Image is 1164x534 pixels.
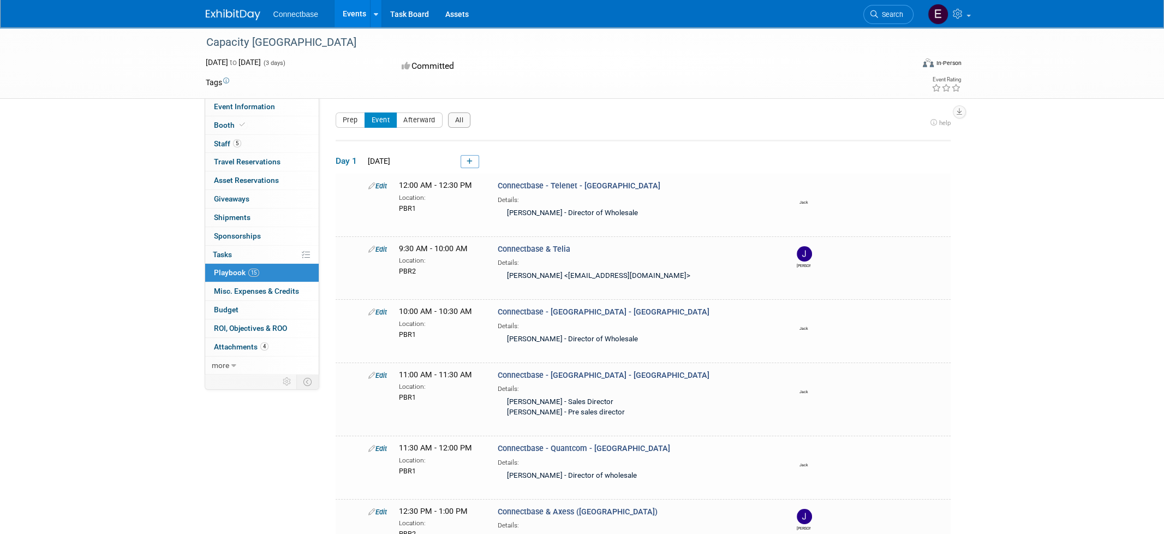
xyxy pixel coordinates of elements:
span: Attachments [214,342,268,351]
span: to [228,58,238,67]
div: Jack Davey [797,198,810,205]
div: [PERSON_NAME] - Sales Director [PERSON_NAME] - Pre sales director [498,394,778,422]
img: John Giblin [797,509,812,524]
div: Details: [498,192,778,205]
div: PBR1 [399,465,481,476]
span: 9:30 AM - 10:00 AM [399,244,468,253]
button: Prep [336,112,365,128]
a: Edit [368,444,387,453]
a: Attachments4 [205,338,319,356]
span: Event Information [214,102,275,111]
img: Jack Davey [797,446,812,461]
div: Event Format [849,57,962,73]
div: Location: [399,381,481,391]
a: Asset Reservations [205,171,319,189]
span: ROI, Objectives & ROO [214,324,287,333]
div: Committed [398,57,640,76]
div: [PERSON_NAME] <[EMAIL_ADDRESS][DOMAIN_NAME]> [498,268,778,286]
div: In-Person [935,59,961,67]
div: Details: [498,318,778,331]
span: [DATE] [DATE] [206,58,261,67]
td: Toggle Event Tabs [296,375,319,389]
span: 11:30 AM - 12:00 PM [399,443,472,453]
div: Details: [498,381,778,394]
div: Details: [498,455,778,467]
span: Travel Reservations [214,157,280,166]
span: Connectbase - Telenet - [GEOGRAPHIC_DATA] [498,181,660,191]
span: 10:00 AM - 10:30 AM [399,307,472,316]
span: Connectbase & Axess ([GEOGRAPHIC_DATA]) [498,507,658,517]
a: Shipments [205,209,319,227]
a: Giveaways [205,190,319,208]
span: (3 days) [262,60,285,67]
div: Capacity [GEOGRAPHIC_DATA] [202,33,897,52]
td: Tags [206,77,229,88]
span: Playbook [214,268,259,277]
a: Event Information [205,98,319,116]
td: Personalize Event Tab Strip [278,375,297,389]
a: Tasks [205,246,319,264]
img: Jack Davey [797,309,812,324]
a: Staff5 [205,135,319,153]
div: Location: [399,517,481,528]
span: 11:00 AM - 11:30 AM [399,370,472,379]
span: [DATE] [365,157,390,165]
div: Jack Davey [797,388,810,395]
a: ROI, Objectives & ROO [205,319,319,337]
div: Location: [399,454,481,465]
span: Giveaways [214,194,249,203]
span: 5 [233,139,241,147]
a: Playbook15 [205,264,319,282]
span: help [939,119,951,127]
div: Details: [498,518,778,530]
div: John Giblin [797,524,810,531]
span: Asset Reservations [214,176,279,185]
img: Format-Inperson.png [923,58,934,67]
span: Booth [214,121,247,129]
span: 15 [248,269,259,277]
span: Misc. Expenses & Credits [214,287,299,295]
a: Travel Reservations [205,153,319,171]
span: Sponsorships [214,232,261,240]
a: Budget [205,301,319,319]
a: Booth [205,116,319,134]
img: John Giblin [797,246,812,262]
a: Misc. Expenses & Credits [205,282,319,300]
a: Edit [368,182,387,190]
div: Jack Davey [797,324,810,331]
span: Connectbase & Telia [498,245,570,254]
span: Budget [214,305,238,314]
a: Sponsorships [205,227,319,245]
div: PBR1 [399,391,481,402]
div: Location: [399,192,481,203]
span: 12:30 PM - 1:00 PM [399,507,468,516]
a: Edit [368,508,387,516]
div: John Giblin [797,262,810,269]
span: Connectbase - [GEOGRAPHIC_DATA] - [GEOGRAPHIC_DATA] [498,371,709,380]
div: [PERSON_NAME] - Director of wholesale [498,467,778,485]
button: Afterward [396,112,443,128]
div: [PERSON_NAME] - Director of Wholesale [498,331,778,349]
div: PBR1 [399,203,481,213]
i: Booth reservation complete [240,122,245,128]
span: Search [878,10,903,19]
span: 12:00 AM - 12:30 PM [399,181,472,190]
div: Location: [399,254,481,265]
img: Jack Davey [797,183,812,198]
span: Tasks [213,250,232,259]
div: PBR2 [399,265,481,276]
a: Search [863,5,914,24]
div: Event Rating [931,77,960,82]
img: Jack Davey [797,372,812,388]
span: Staff [214,139,241,148]
div: Jack Davey [797,461,810,468]
button: All [448,112,471,128]
div: PBR1 [399,329,481,340]
span: 4 [260,342,268,351]
span: Day 1 [336,155,363,167]
a: Edit [368,308,387,316]
a: more [205,357,319,375]
a: Edit [368,371,387,379]
span: Connectbase - [GEOGRAPHIC_DATA] - [GEOGRAPHIC_DATA] [498,307,709,317]
div: Details: [498,255,778,268]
